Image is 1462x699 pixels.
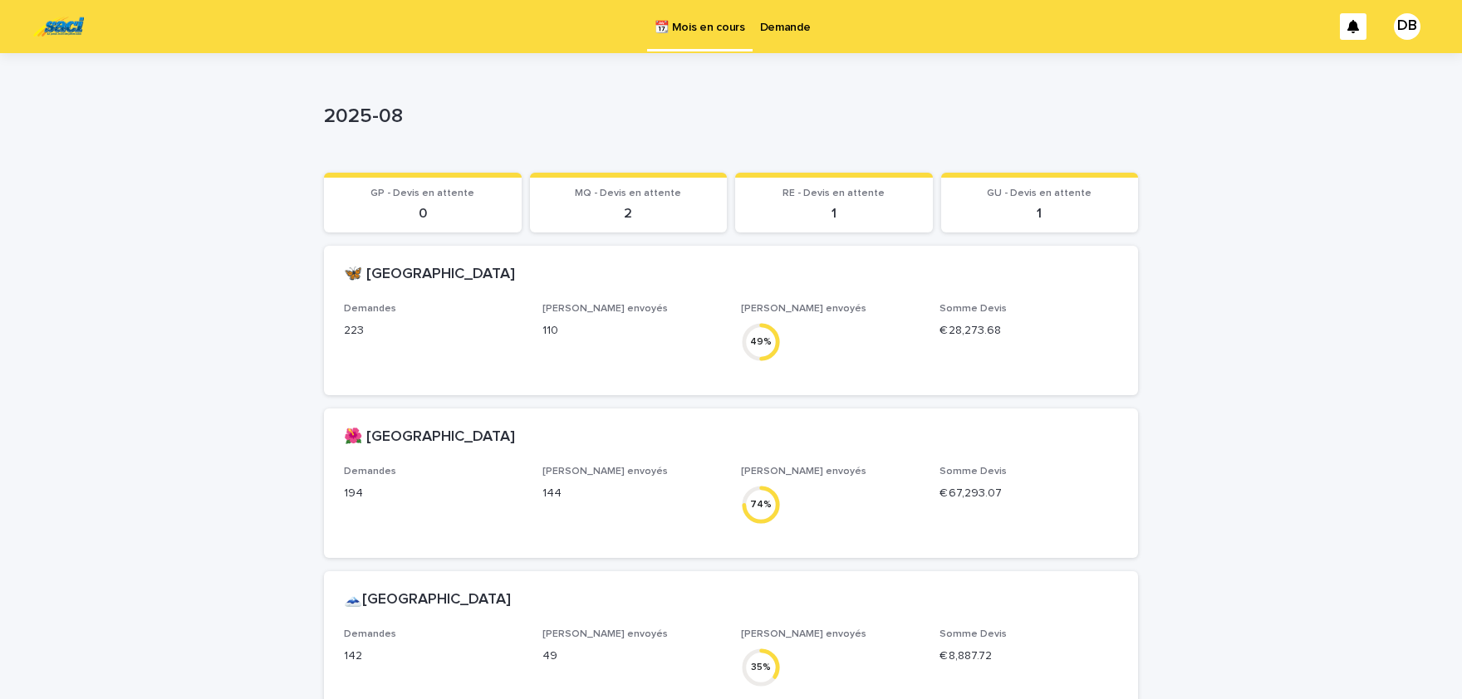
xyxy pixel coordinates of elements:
span: Somme Devis [940,304,1007,314]
span: [PERSON_NAME] envoyés [542,304,668,314]
span: RE - Devis en attente [783,188,885,198]
p: 110 [542,322,721,340]
span: GU - Devis en attente [987,188,1092,198]
span: [PERSON_NAME] envoyés [741,304,866,314]
span: Somme Devis [940,467,1007,477]
span: Demandes [344,304,396,314]
p: € 8,887.72 [940,648,1118,665]
p: € 28,273.68 [940,322,1118,340]
p: 223 [344,322,522,340]
h2: 🦋 [GEOGRAPHIC_DATA] [344,266,515,284]
span: [PERSON_NAME] envoyés [542,467,668,477]
p: € 67,293.07 [940,485,1118,502]
p: 1 [951,206,1129,222]
p: 194 [344,485,522,502]
p: 144 [542,485,721,502]
div: 49 % [741,333,781,350]
div: 35 % [741,658,781,676]
span: MQ - Devis en attente [575,188,681,198]
span: [PERSON_NAME] envoyés [741,629,866,639]
span: Demandes [344,629,396,639]
div: DB [1394,13,1420,40]
p: 2 [540,206,718,222]
span: Somme Devis [940,629,1007,639]
span: GP - Devis en attente [370,188,474,198]
p: 49 [542,648,721,665]
span: [PERSON_NAME] envoyés [741,467,866,477]
div: 74 % [741,496,781,513]
img: UC29JcTLQ3GheANZ19ks [33,10,84,43]
p: 0 [334,206,512,222]
h2: 🌺 [GEOGRAPHIC_DATA] [344,428,515,447]
span: [PERSON_NAME] envoyés [542,629,668,639]
p: 2025-08 [324,105,1131,129]
h2: 🗻[GEOGRAPHIC_DATA] [344,591,511,609]
p: 142 [344,648,522,665]
span: Demandes [344,467,396,477]
p: 1 [745,206,923,222]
